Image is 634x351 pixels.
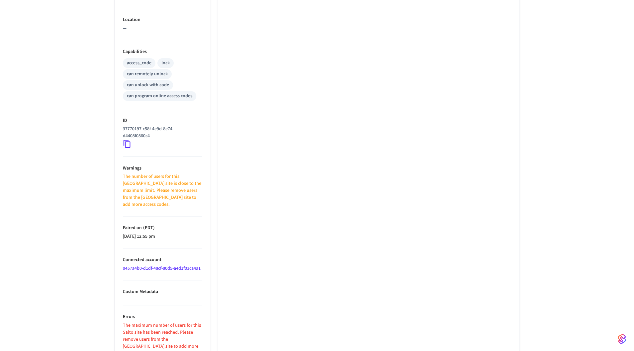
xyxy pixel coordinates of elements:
[123,16,202,23] p: Location
[123,165,202,172] p: Warnings
[127,60,151,67] div: access_code
[618,334,626,344] img: SeamLogoGradient.69752ec5.svg
[123,224,202,231] p: Paired on
[123,173,202,208] p: The number of users for this [GEOGRAPHIC_DATA] site is close to the maximum limit. Please remove ...
[123,48,202,55] p: Capabilities
[123,25,202,32] p: —
[142,224,155,231] span: ( PDT )
[123,233,202,240] p: [DATE] 12:55 pm
[123,126,199,140] p: 37770197-c58f-4e9d-8e74-d4408f0860c4
[123,265,201,272] a: 0457a4b0-d1df-48cf-80d5-a4d1f03ca4a1
[123,288,202,295] p: Custom Metadata
[123,256,202,263] p: Connected account
[127,82,169,89] div: can unlock with code
[123,313,202,320] p: Errors
[127,71,168,78] div: can remotely unlock
[123,117,202,124] p: ID
[127,93,192,100] div: can program online access codes
[161,60,170,67] div: lock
